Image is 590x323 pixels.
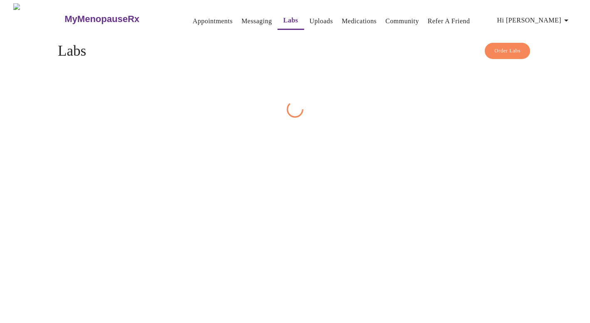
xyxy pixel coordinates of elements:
[485,43,530,59] button: Order Labs
[494,12,575,29] button: Hi [PERSON_NAME]
[497,15,571,26] span: Hi [PERSON_NAME]
[342,15,377,27] a: Medications
[310,15,333,27] a: Uploads
[189,13,236,30] button: Appointments
[385,15,419,27] a: Community
[64,5,173,34] a: MyMenopauseRx
[278,12,304,30] button: Labs
[193,15,233,27] a: Appointments
[13,3,64,35] img: MyMenopauseRx Logo
[58,43,532,59] h4: Labs
[283,15,298,26] a: Labs
[241,15,272,27] a: Messaging
[424,13,473,30] button: Refer a Friend
[64,14,139,25] h3: MyMenopauseRx
[238,13,275,30] button: Messaging
[338,13,380,30] button: Medications
[306,13,337,30] button: Uploads
[428,15,470,27] a: Refer a Friend
[494,46,521,56] span: Order Labs
[382,13,422,30] button: Community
